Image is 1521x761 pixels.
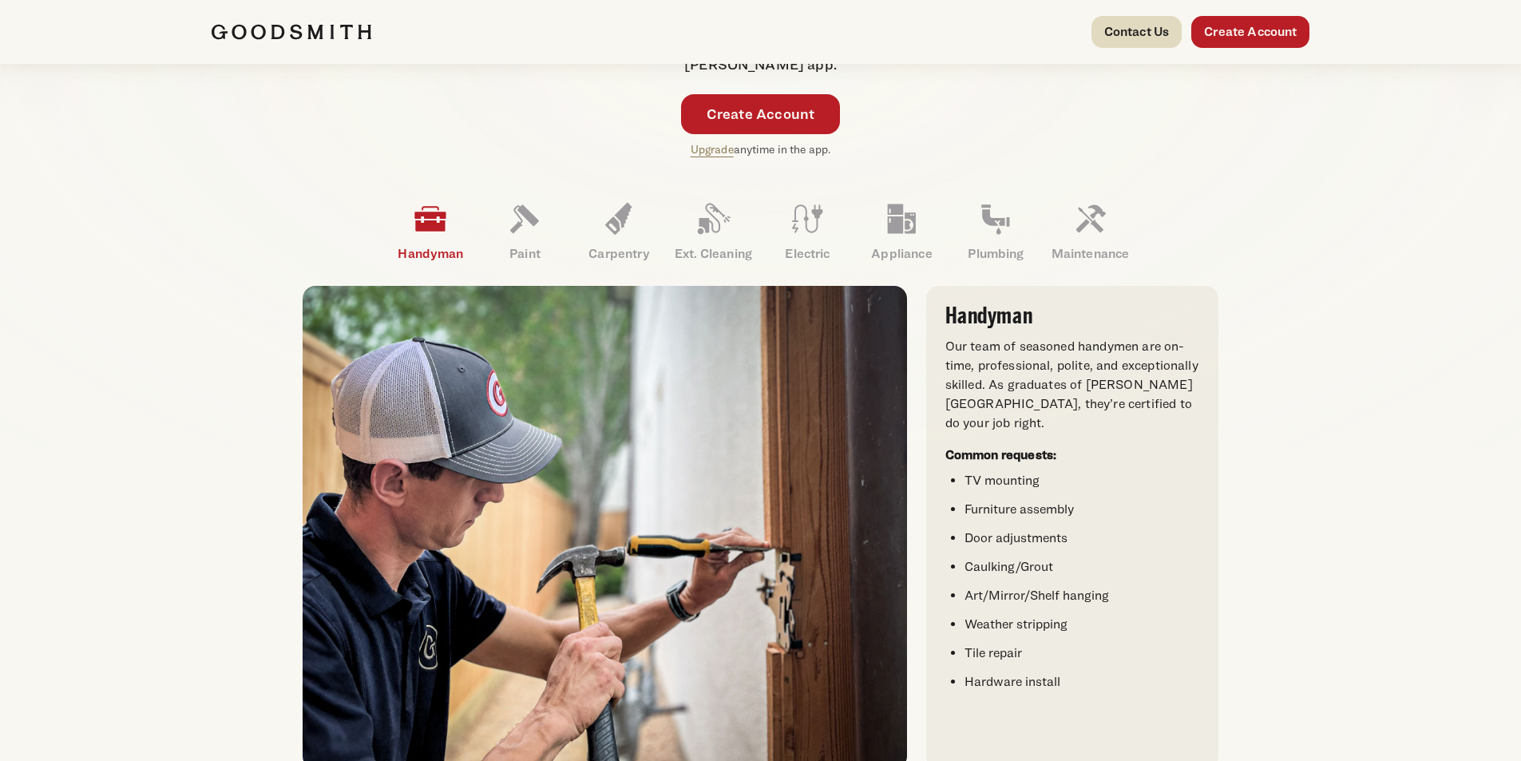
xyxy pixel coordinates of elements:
p: Plumbing [949,244,1043,264]
p: Appliance [854,244,949,264]
li: Door adjustments [964,529,1199,548]
h3: Handyman [945,305,1199,327]
p: anytime in the app. [691,141,831,159]
a: Handyman [383,190,477,273]
p: Carpentry [572,244,666,264]
li: TV mounting [964,471,1199,490]
span: Dozens of home repair services, trusted technicians, and reliable professionalism. All powered by... [544,13,976,73]
a: Plumbing [949,190,1043,273]
a: Carpentry [572,190,666,273]
li: Hardware install [964,672,1199,692]
a: Appliance [854,190,949,273]
li: Weather stripping [964,615,1199,634]
p: Handyman [383,244,477,264]
a: Maintenance [1043,190,1137,273]
p: Ext. Cleaning [666,244,760,264]
p: Paint [477,244,572,264]
a: Create Account [1191,16,1309,48]
a: Electric [760,190,854,273]
p: Maintenance [1043,244,1137,264]
img: Goodsmith [212,24,371,40]
li: Tile repair [964,644,1199,663]
a: Ext. Cleaning [666,190,760,273]
li: Furniture assembly [964,500,1199,519]
a: Paint [477,190,572,273]
li: Art/Mirror/Shelf hanging [964,586,1199,605]
p: Electric [760,244,854,264]
a: Upgrade [691,142,734,156]
li: Caulking/Grout [964,557,1199,577]
p: Our team of seasoned handymen are on-time, professional, polite, and exceptionally skilled. As gr... [945,337,1199,433]
a: Contact Us [1091,16,1182,48]
strong: Common requests: [945,447,1057,462]
a: Create Account [681,94,841,134]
